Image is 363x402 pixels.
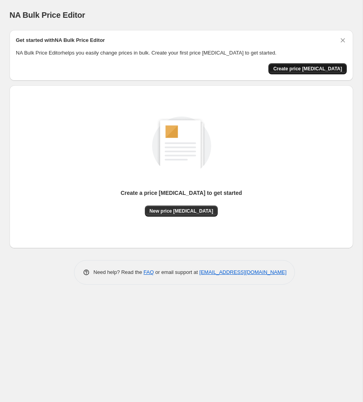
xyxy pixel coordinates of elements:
a: FAQ [144,269,154,275]
button: Dismiss card [339,36,347,44]
span: Need help? Read the [93,269,144,275]
p: Create a price [MEDICAL_DATA] to get started [121,189,242,197]
span: Create price [MEDICAL_DATA] [273,66,342,72]
button: Create price change job [268,63,347,74]
span: New price [MEDICAL_DATA] [150,208,213,214]
span: NA Bulk Price Editor [10,11,85,19]
span: or email support at [154,269,200,275]
button: New price [MEDICAL_DATA] [145,206,218,217]
h2: Get started with NA Bulk Price Editor [16,36,105,44]
p: NA Bulk Price Editor helps you easily change prices in bulk. Create your first price [MEDICAL_DAT... [16,49,347,57]
a: [EMAIL_ADDRESS][DOMAIN_NAME] [200,269,287,275]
